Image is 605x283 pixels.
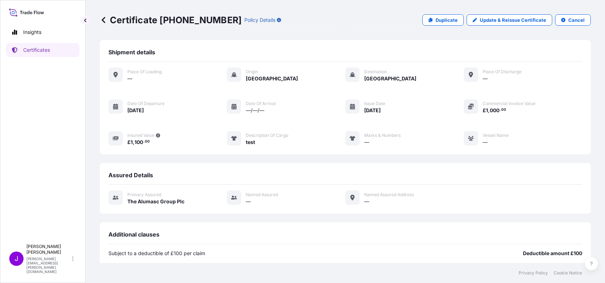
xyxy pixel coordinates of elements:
span: Place of discharge [483,69,522,75]
a: Insights [6,25,80,39]
p: Certificate [PHONE_NUMBER] [100,14,242,26]
p: Policy Details [244,16,275,24]
span: The Alumasc Group Plc [127,198,184,205]
span: Additional clauses [108,231,159,238]
p: Certificates [23,46,50,54]
p: [PERSON_NAME] [PERSON_NAME] [26,244,71,255]
span: Issue Date [364,101,385,106]
span: . [500,109,501,111]
span: £ [127,140,131,145]
a: Duplicate [422,14,464,26]
span: Place of Loading [127,69,162,75]
span: J [15,255,18,262]
span: Named Assured Address [364,192,414,198]
p: Update & Reissue Certificate [480,16,546,24]
p: Cancel [568,16,585,24]
span: [DATE] [364,107,381,114]
span: £ [483,108,486,113]
a: Certificates [6,43,80,57]
span: Date of departure [127,101,164,106]
span: Assured Details [108,172,153,179]
span: Origin [246,69,258,75]
span: Commercial Invoice Value [483,101,535,106]
span: . [143,140,144,143]
span: 1 [486,108,488,113]
span: 000 [490,108,499,113]
span: [GEOGRAPHIC_DATA] [364,75,416,82]
p: Insights [23,29,41,36]
span: — [364,139,369,146]
span: — [483,75,488,82]
p: Deductible amount £100 [523,250,582,257]
a: Privacy Policy [519,270,548,276]
span: Named Assured [246,192,278,198]
span: Destination [364,69,387,75]
p: Duplicate [436,16,458,24]
p: Subject to a deductible of £100 per claim [108,250,205,257]
span: [GEOGRAPHIC_DATA] [246,75,298,82]
span: — [246,198,251,205]
span: Marks & Numbers [364,133,401,138]
span: — [364,198,369,205]
span: 1 [131,140,133,145]
span: [DATE] [127,107,144,114]
span: Insured Value [127,133,154,138]
span: 100 [134,140,143,145]
a: Update & Reissue Certificate [467,14,552,26]
p: [PERSON_NAME][EMAIL_ADDRESS][PERSON_NAME][DOMAIN_NAME] [26,257,71,274]
span: Vessel Name [483,133,509,138]
span: , [133,140,134,145]
span: — [483,139,488,146]
span: test [246,139,255,146]
button: Cancel [555,14,591,26]
span: —/—/— [246,107,264,114]
a: Cookie Notice [554,270,582,276]
span: Description of cargo [246,133,288,138]
span: 00 [501,109,506,111]
span: Primary assured [127,192,161,198]
span: 00 [145,140,150,143]
span: — [127,75,132,82]
span: Date of arrival [246,101,276,106]
span: Shipment details [108,49,155,56]
span: , [488,108,490,113]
